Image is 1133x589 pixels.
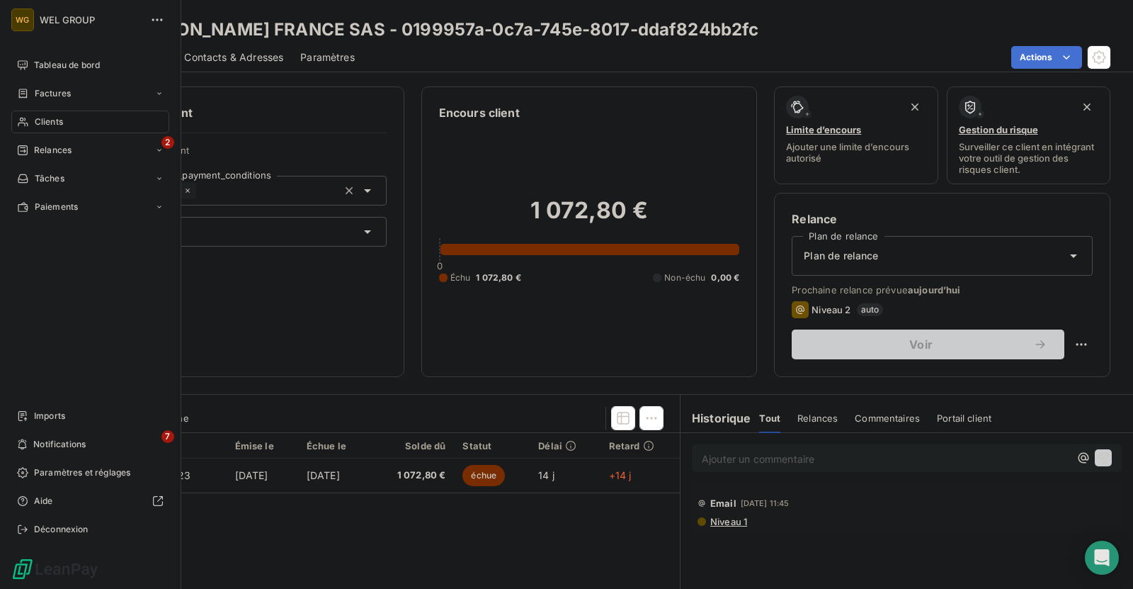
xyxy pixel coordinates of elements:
span: Relances [34,144,72,157]
h6: Informations client [86,104,387,121]
h6: Encours client [439,104,520,121]
h3: [PERSON_NAME] FRANCE SAS - 0199957a-0c7a-745e-8017-ddaf824bb2fc [125,17,758,43]
span: Gestion du risque [959,124,1038,135]
span: Portail client [937,413,991,424]
button: Limite d’encoursAjouter une limite d’encours autorisé [774,86,938,184]
span: Niveau 1 [709,516,747,527]
span: Niveau 2 [812,304,850,315]
span: [DATE] [307,469,340,481]
h6: Historique [681,410,751,427]
span: 0,00 € [711,271,739,284]
span: 2 [161,136,174,149]
span: Contacts & Adresses [184,50,283,64]
span: Surveiller ce client en intégrant votre outil de gestion des risques client. [959,141,1098,175]
span: Voir [809,339,1033,350]
span: Clients [35,116,63,128]
span: Tout [759,413,780,424]
span: Relances [797,413,838,424]
span: 7 [161,430,174,443]
span: Imports [34,410,65,422]
span: WEL GROUP [40,14,142,26]
button: Gestion du risqueSurveiller ce client en intégrant votre outil de gestion des risques client. [947,86,1110,184]
div: Open Intercom Messenger [1085,541,1119,575]
span: échue [462,465,505,486]
div: Solde dû [379,440,445,451]
img: Logo LeanPay [11,558,99,580]
span: Email [710,498,736,509]
span: Propriétés Client [114,145,387,164]
span: Déconnexion [34,523,89,536]
span: [DATE] 11:45 [741,499,790,507]
span: Tâches [35,172,64,185]
button: Voir [792,330,1064,359]
span: Notifications [33,438,86,451]
span: Paramètres et réglages [34,466,130,479]
div: WG [11,9,34,31]
span: 14 j [538,469,554,481]
span: Limite d’encours [786,124,861,135]
input: Ajouter une valeur [196,184,207,197]
span: Paiements [35,201,78,213]
div: Échue le [307,440,362,451]
span: Paramètres [300,50,355,64]
h6: Relance [792,211,1093,228]
span: Prochaine relance prévue [792,284,1093,296]
div: Statut [462,440,521,451]
span: Non-échu [664,271,705,284]
span: [DATE] [235,469,268,481]
span: Échu [450,271,471,284]
div: Retard [609,440,671,451]
span: aujourd’hui [908,284,961,296]
span: Plan de relance [804,249,878,263]
span: 1 072,80 € [476,271,521,284]
span: +14 j [609,469,632,481]
span: Commentaires [855,413,920,424]
span: Ajouter une limite d’encours autorisé [786,141,926,164]
div: Délai [538,440,591,451]
span: Factures [35,87,71,100]
span: auto [857,303,884,316]
span: 0 [437,260,443,271]
span: Tableau de bord [34,59,100,72]
h2: 1 072,80 € [439,196,740,239]
span: 1 072,80 € [379,469,445,483]
a: Aide [11,490,169,512]
div: Émise le [235,440,290,451]
button: Actions [1011,46,1082,69]
span: Aide [34,495,53,507]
